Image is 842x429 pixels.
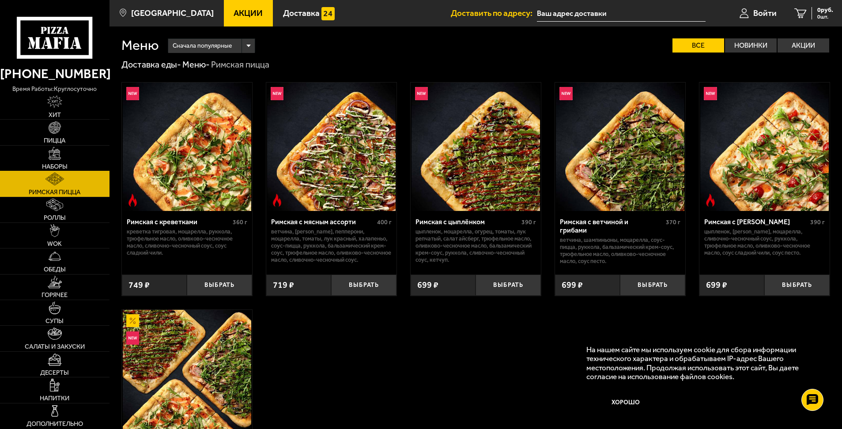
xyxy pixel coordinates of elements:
[127,228,247,256] p: креветка тигровая, моцарелла, руккола, трюфельное масло, оливково-чесночное масло, сливочно-чесно...
[704,228,825,256] p: цыпленок, [PERSON_NAME], моцарелла, сливочно-чесночный соус, руккола, трюфельное масло, оливково-...
[415,87,428,100] img: Новинка
[42,292,68,298] span: Горячее
[810,218,825,226] span: 390 г
[417,281,438,290] span: 699 ₽
[560,218,664,234] div: Римская с ветчиной и грибами
[562,281,583,290] span: 699 ₽
[44,266,66,273] span: Обеды
[44,137,65,144] span: Пицца
[537,5,705,22] input: Ваш адрес доставки
[122,83,252,211] a: НовинкаОстрое блюдоРимская с креветками
[126,194,140,207] img: Острое блюдо
[47,241,62,247] span: WOK
[127,218,230,226] div: Римская с креветками
[182,59,210,70] a: Меню-
[672,38,724,53] label: Все
[126,314,140,327] img: Акционный
[234,9,263,17] span: Акции
[42,163,68,170] span: Наборы
[233,218,247,226] span: 360 г
[559,87,573,100] img: Новинка
[25,343,85,350] span: Салаты и закуски
[121,59,181,70] a: Доставка еды-
[211,59,269,71] div: Римская пицца
[704,194,717,207] img: Острое блюдо
[586,345,816,381] p: На нашем сайте мы используем cookie для сбора информации технического характера и обрабатываем IP...
[555,83,685,211] a: НовинкаРимская с ветчиной и грибами
[321,7,335,20] img: 15daf4d41897b9f0e9f617042186c801.svg
[817,14,833,19] span: 0 шт.
[764,275,830,296] button: Выбрать
[451,9,537,17] span: Доставить по адресу:
[778,38,829,53] label: Акции
[273,281,294,290] span: 719 ₽
[620,275,685,296] button: Выбрать
[26,421,83,427] span: Дополнительно
[44,214,66,221] span: Роллы
[131,9,214,17] span: [GEOGRAPHIC_DATA]
[699,83,830,211] a: НовинкаОстрое блюдоРимская с томатами черри
[49,112,61,118] span: Хит
[45,318,64,324] span: Супы
[753,9,777,17] span: Войти
[586,390,665,416] button: Хорошо
[173,38,232,54] span: Сначала популярные
[331,275,396,296] button: Выбрать
[700,83,829,211] img: Римская с томатами черри
[271,228,392,263] p: ветчина, [PERSON_NAME], пепперони, моцарелла, томаты, лук красный, халапеньо, соус-пицца, руккола...
[412,83,540,211] img: Римская с цыплёнком
[126,87,140,100] img: Новинка
[266,83,396,211] a: НовинкаОстрое блюдоРимская с мясным ассорти
[556,83,684,211] img: Римская с ветчиной и грибами
[40,395,69,402] span: Напитки
[704,87,717,100] img: Новинка
[415,228,536,263] p: цыпленок, моцарелла, огурец, томаты, лук репчатый, салат айсберг, трюфельное масло, оливково-чесн...
[29,189,80,196] span: Римская пицца
[560,237,680,265] p: ветчина, шампиньоны, моцарелла, соус-пицца, руккола, бальзамический крем-соус, трюфельное масло, ...
[271,87,284,100] img: Новинка
[377,218,392,226] span: 400 г
[476,275,541,296] button: Выбрать
[40,369,69,376] span: Десерты
[271,194,284,207] img: Острое блюдо
[521,218,536,226] span: 390 г
[415,218,519,226] div: Римская с цыплёнком
[706,281,727,290] span: 699 ₽
[187,275,252,296] button: Выбрать
[725,38,777,53] label: Новинки
[283,9,320,17] span: Доставка
[666,218,680,226] span: 370 г
[271,218,375,226] div: Римская с мясным ассорти
[704,218,808,226] div: Римская с [PERSON_NAME]
[817,7,833,13] span: 0 руб.
[121,38,159,53] h1: Меню
[123,83,251,211] img: Римская с креветками
[128,281,150,290] span: 749 ₽
[126,331,140,345] img: Новинка
[411,83,541,211] a: НовинкаРимская с цыплёнком
[267,83,396,211] img: Римская с мясным ассорти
